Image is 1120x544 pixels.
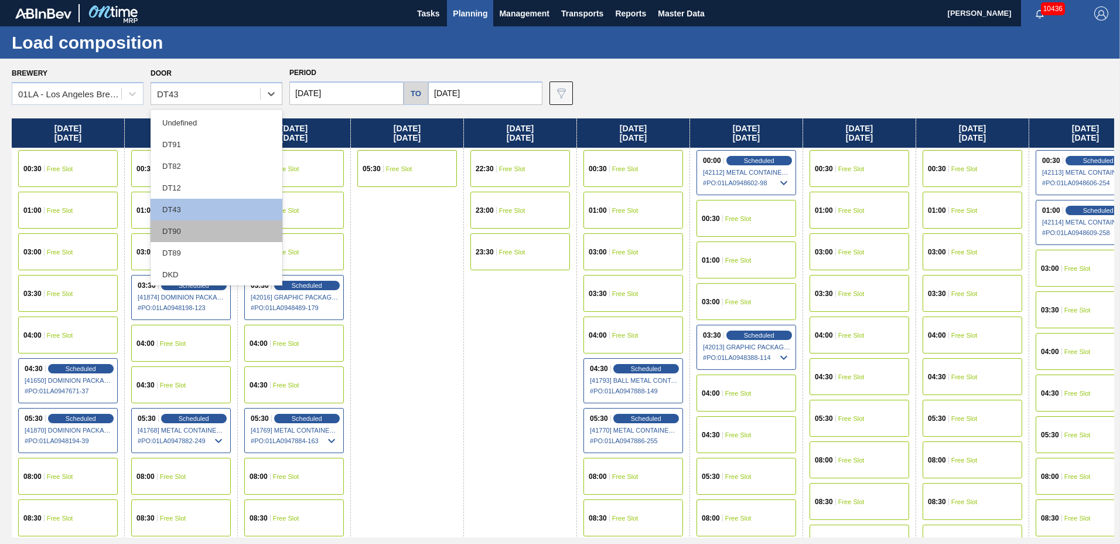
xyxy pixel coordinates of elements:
span: 00:30 [1042,157,1060,164]
button: Notifications [1021,5,1058,22]
span: Free Slot [499,207,525,214]
div: [DATE] [DATE] [803,118,916,148]
span: 04:00 [702,390,720,397]
span: 04:30 [815,373,833,380]
span: 05:30 [815,415,833,422]
span: Free Slot [725,473,752,480]
span: Scheduled [1083,207,1114,214]
span: Free Slot [612,165,638,172]
span: Free Slot [725,515,752,522]
span: 23:30 [476,249,494,256]
span: Free Slot [47,165,73,172]
span: 03:00 [928,249,946,256]
span: Scheduled [292,282,322,289]
span: Free Slot [838,498,865,505]
div: DKD [151,264,282,285]
span: 03:30 [703,332,721,339]
span: Free Slot [838,457,865,464]
div: [DATE] [DATE] [464,118,576,148]
span: 03:30 [251,282,269,289]
span: 05:30 [138,415,156,422]
span: Free Slot [1064,265,1091,272]
span: Scheduled [631,415,661,422]
span: [41793] BALL METAL CONTAINER GROUP - 0008342641 [590,377,678,384]
span: 04:30 [928,373,946,380]
span: Free Slot [1064,307,1091,314]
span: Free Slot [612,515,638,522]
span: 05:30 [363,165,381,172]
span: # PO : 01LA0948602-98 [703,176,791,190]
span: 04:30 [250,382,268,389]
span: 04:00 [928,332,946,339]
div: [DATE] [DATE] [916,118,1029,148]
span: 04:30 [590,365,608,372]
span: [42016] GRAPHIC PACKAGING INTERNATIONA - 0008221069 [251,294,339,301]
span: 08:00 [23,473,42,480]
span: Free Slot [47,207,73,214]
span: Free Slot [612,290,638,297]
span: Free Slot [838,332,865,339]
span: Free Slot [951,249,978,256]
span: Scheduled [179,415,209,422]
span: 05:30 [928,415,946,422]
div: [DATE] [DATE] [577,118,689,148]
span: Scheduled [292,415,322,422]
span: 01:00 [1042,207,1060,214]
span: Free Slot [612,332,638,339]
span: 03:00 [1041,265,1059,272]
span: # PO : 01LA0947671-37 [25,384,112,398]
span: Free Slot [273,249,299,256]
span: 01:00 [136,207,155,214]
span: 04:00 [136,340,155,347]
span: 04:00 [1041,348,1059,355]
span: Transports [561,6,603,21]
span: 04:30 [136,382,155,389]
span: 04:30 [1041,390,1059,397]
span: Free Slot [725,298,752,305]
div: [DATE] [DATE] [690,118,803,148]
span: 08:00 [250,473,268,480]
span: 00:30 [928,165,946,172]
span: Free Slot [612,473,638,480]
div: DT91 [151,134,282,155]
span: Free Slot [47,515,73,522]
span: Free Slot [273,515,299,522]
span: 03:00 [136,249,155,256]
div: DT89 [151,242,282,264]
span: 05:30 [1041,431,1059,438]
span: Free Slot [838,415,865,422]
span: Management [499,6,549,21]
span: 08:00 [1041,473,1059,480]
span: [41768] METAL CONTAINER CORPORATION - 0008219745 [138,427,226,434]
span: Free Slot [951,165,978,172]
span: 22:30 [476,165,494,172]
span: 05:30 [590,415,608,422]
span: Free Slot [951,498,978,505]
span: 03:00 [589,249,607,256]
div: 01LA - Los Angeles Brewery [18,89,122,99]
span: 08:00 [136,473,155,480]
div: [DATE] [DATE] [351,118,463,148]
span: 08:30 [1041,515,1059,522]
span: [41650] DOMINION PACKAGING, INC. - 0008325026 [25,377,112,384]
label: Door [151,69,172,77]
span: Free Slot [838,165,865,172]
span: [41874] DOMINION PACKAGING, INC. - 0008325026 [138,294,226,301]
span: 00:30 [589,165,607,172]
span: Free Slot [612,207,638,214]
span: 03:00 [702,298,720,305]
span: 08:30 [589,515,607,522]
span: 04:00 [815,332,833,339]
span: 08:30 [815,498,833,505]
span: [41769] METAL CONTAINER CORPORATION - 0008219745 [251,427,339,434]
span: Free Slot [838,249,865,256]
span: 00:30 [702,215,720,222]
span: 03:30 [23,290,42,297]
span: Free Slot [951,415,978,422]
span: # PO : 01LA0947882-249 [138,434,226,448]
button: icon-filter-gray [549,81,573,105]
span: [41870] DOMINION PACKAGING, INC. - 0008325026 [25,427,112,434]
span: Tasks [415,6,441,21]
span: Free Slot [612,249,638,256]
span: 05:30 [251,415,269,422]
